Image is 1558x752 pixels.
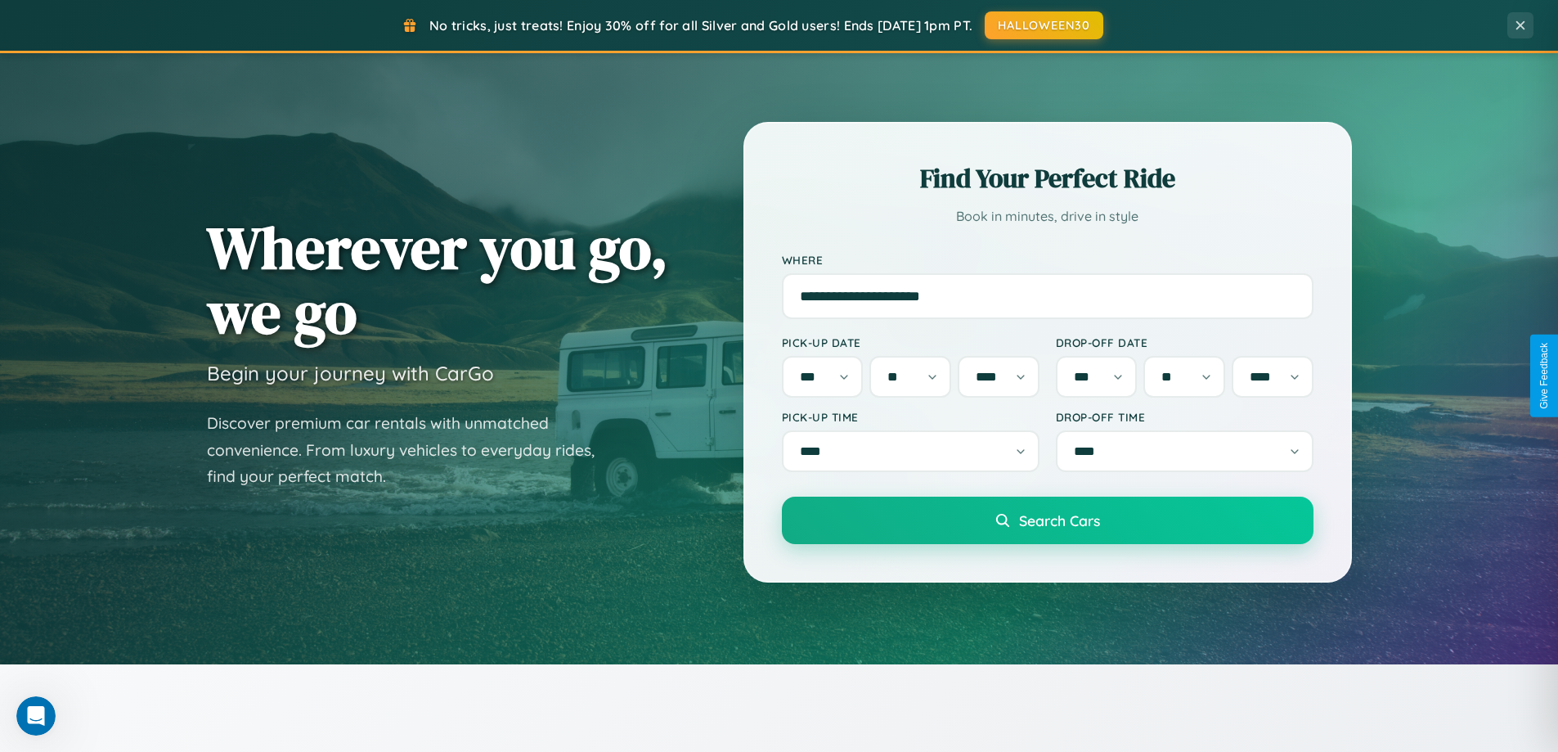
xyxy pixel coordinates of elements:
[782,497,1313,544] button: Search Cars
[207,410,616,490] p: Discover premium car rentals with unmatched convenience. From luxury vehicles to everyday rides, ...
[782,410,1039,424] label: Pick-up Time
[1538,343,1550,409] div: Give Feedback
[207,361,494,385] h3: Begin your journey with CarGo
[207,215,668,344] h1: Wherever you go, we go
[1056,410,1313,424] label: Drop-off Time
[782,253,1313,267] label: Where
[16,696,56,736] iframe: Intercom live chat
[782,205,1313,228] p: Book in minutes, drive in style
[985,11,1103,39] button: HALLOWEEN30
[782,160,1313,196] h2: Find Your Perfect Ride
[782,335,1039,349] label: Pick-up Date
[1019,511,1100,529] span: Search Cars
[1056,335,1313,349] label: Drop-off Date
[429,17,972,34] span: No tricks, just treats! Enjoy 30% off for all Silver and Gold users! Ends [DATE] 1pm PT.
